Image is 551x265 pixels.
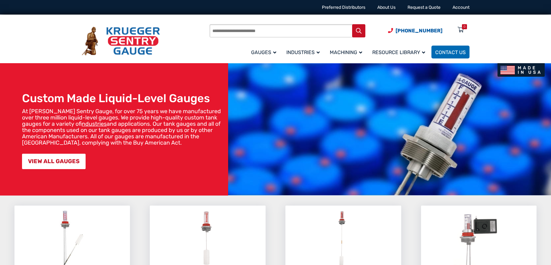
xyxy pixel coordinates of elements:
img: bg_hero_bannerksentry [228,63,551,196]
div: 0 [464,24,465,29]
h1: Custom Made Liquid-Level Gauges [22,91,225,105]
a: Phone Number (920) 434-8860 [388,27,442,35]
span: Industries [286,49,320,55]
span: Resource Library [372,49,425,55]
a: Resource Library [368,45,431,59]
span: Contact Us [435,49,466,55]
a: Machining [326,45,368,59]
a: VIEW ALL GAUGES [22,154,86,169]
a: Contact Us [431,46,469,58]
span: [PHONE_NUMBER] [396,28,442,34]
a: About Us [377,5,396,10]
span: Machining [330,49,362,55]
span: Gauges [251,49,276,55]
p: At [PERSON_NAME] Sentry Gauge, for over 75 years we have manufactured over three million liquid-l... [22,108,225,146]
a: Request a Quote [408,5,441,10]
a: Gauges [247,45,283,59]
img: Krueger Sentry Gauge [82,27,160,56]
a: Industries [283,45,326,59]
a: Account [453,5,469,10]
img: Made In USA [498,63,545,77]
a: Preferred Distributors [322,5,365,10]
a: industries [82,120,107,127]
